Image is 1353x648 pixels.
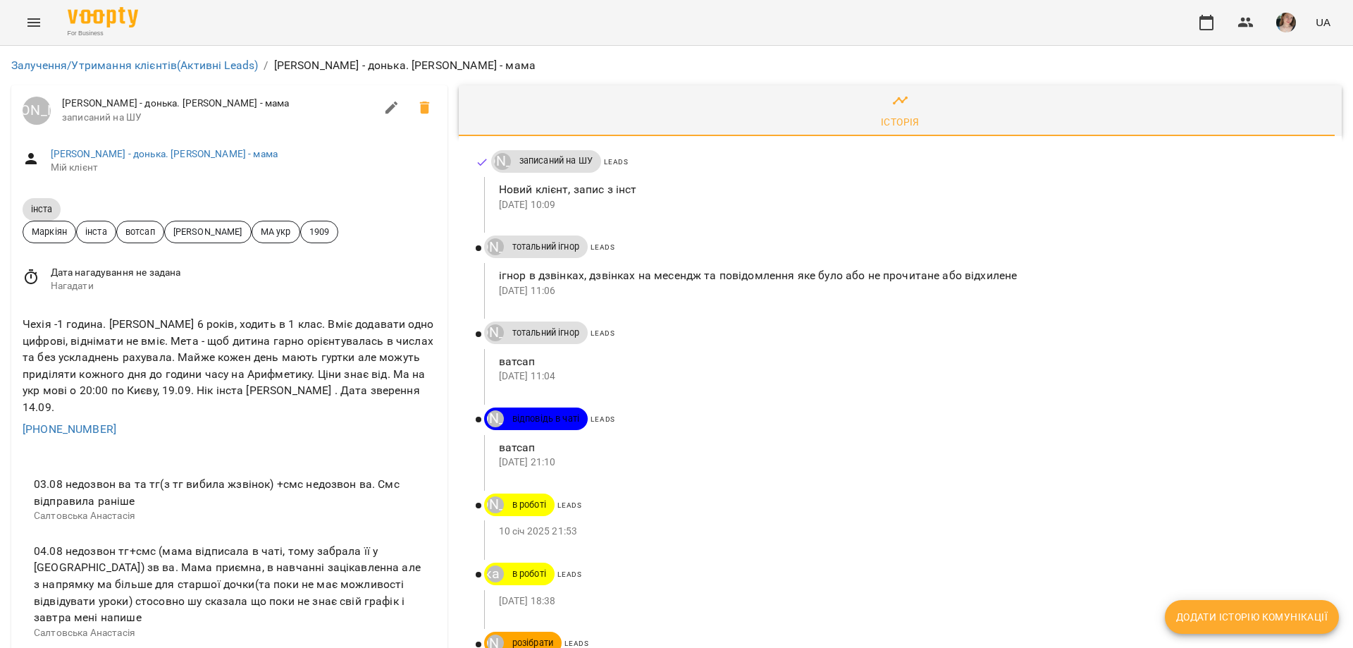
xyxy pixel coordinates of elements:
[499,439,1319,456] p: ватсап
[23,97,51,125] a: [PERSON_NAME]
[23,225,75,238] span: Маркіян
[11,59,258,72] a: Залучення/Утримання клієнтів(Активні Leads)
[1316,15,1330,30] span: UA
[557,570,582,578] span: Leads
[34,509,425,523] p: Салтовська Анастасія
[487,410,504,427] div: ДТ Мозгова Ангеліна
[499,198,1319,212] p: [DATE] 10:09
[504,326,588,339] span: тотальний ігнор
[1276,13,1296,32] img: 6afb9eb6cc617cb6866001ac461bd93f.JPG
[484,324,504,341] a: [PERSON_NAME]
[252,225,299,238] span: МА укр
[68,7,138,27] img: Voopty Logo
[301,225,338,238] span: 1909
[494,153,511,170] div: Луцук Маркіян
[499,369,1319,384] p: [DATE] 11:04
[591,415,615,423] span: Leads
[274,57,536,74] p: [PERSON_NAME] - донька. [PERSON_NAME] - мама
[484,238,504,255] a: [PERSON_NAME]
[499,456,1319,470] p: [DATE] 21:10
[484,566,504,582] a: Салтовська Анастасія
[23,97,51,125] div: Луцук Маркіян
[23,203,61,215] span: інста
[504,499,555,511] span: в роботі
[20,313,439,418] div: Чехія -1 година. [PERSON_NAME] 6 років, ходить в 1 клас. Вміє додавати одно цифрові, віднімати не...
[62,111,375,125] span: записаний на ШУ
[34,543,425,626] span: 04.08 недозвон тг+смс (мама відписала в чаті, тому забрала її у [GEOGRAPHIC_DATA]) зв ва. Мама пр...
[51,279,436,293] span: Нагадати
[499,181,1319,198] p: Новий клієнт, запис з інст
[557,501,582,509] span: Leads
[591,243,615,251] span: Leads
[62,97,375,111] span: [PERSON_NAME] - донька. [PERSON_NAME] - мама
[51,148,278,159] a: [PERSON_NAME] - донька. [PERSON_NAME] - мама
[499,525,1319,539] p: 10 січ 2025 21:53
[34,476,425,509] span: 03.08 недозвон ва та тг(з тг вибила жзвінок) +смс недозвон ва. Смс відправила раніше
[68,29,138,38] span: For Business
[51,266,436,280] span: Дата нагадування не задана
[51,161,436,175] span: Мій клієнт
[499,353,1319,370] p: ватсап
[604,158,629,166] span: Leads
[504,568,555,580] span: в роботі
[487,238,504,255] div: ДТ Мозгова Ангеліна
[487,496,504,513] div: ДТ Мозгова Ангеліна
[564,640,589,647] span: Leads
[165,225,251,238] span: [PERSON_NAME]
[487,566,504,582] div: Салтовська Анастасія
[117,225,163,238] span: вотсап
[491,153,511,170] a: [PERSON_NAME]
[881,114,920,130] div: Історія
[1310,9,1336,35] button: UA
[484,410,504,427] a: [PERSON_NAME]
[11,57,1342,74] nav: breadcrumb
[511,154,601,167] span: записаний на ШУ
[487,324,504,341] div: ДТ Мозгова Ангеліна
[264,57,268,74] li: /
[499,594,1319,609] p: [DATE] 18:38
[499,267,1319,284] p: ігнор в дзвінках, дзвінках на месендж та повідомлення яке було або не прочитане або відхилене
[17,6,51,39] button: Menu
[504,412,588,425] span: відповідь в чаті
[591,329,615,337] span: Leads
[499,284,1319,298] p: [DATE] 11:06
[77,225,116,238] span: інста
[1165,600,1339,634] button: Додати історію комунікації
[1176,609,1328,625] span: Додати історію комунікації
[23,422,116,436] a: [PHONE_NUMBER]
[484,496,504,513] a: [PERSON_NAME]
[34,626,425,640] p: Салтовська Анастасія
[504,240,588,253] span: тотальний ігнор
